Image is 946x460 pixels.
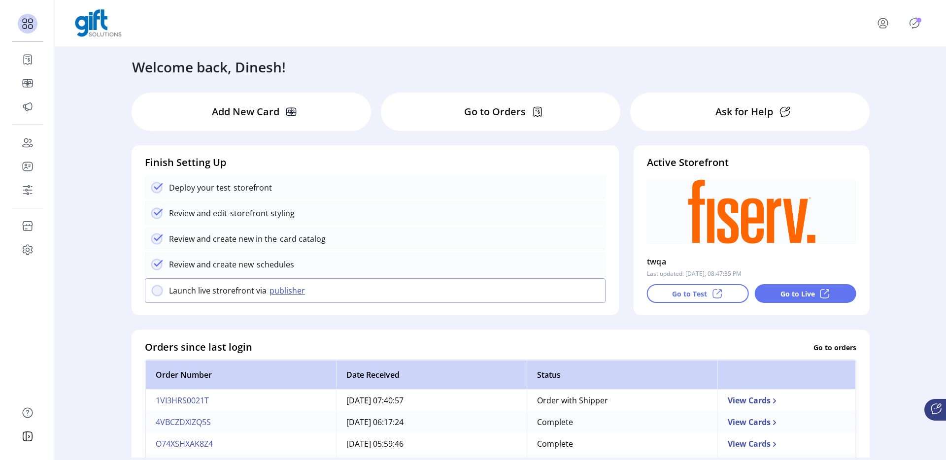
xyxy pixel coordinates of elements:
[145,390,336,411] td: 1VI3HRS0021T
[145,433,336,455] td: O74XSHXAK8Z4
[863,11,907,35] button: menu
[647,155,856,170] h4: Active Storefront
[715,104,773,119] p: Ask for Help
[672,289,707,299] p: Go to Test
[907,15,922,31] button: Publisher Panel
[527,390,717,411] td: Order with Shipper
[267,285,311,296] button: publisher
[464,104,526,119] p: Go to Orders
[227,207,295,219] p: storefront styling
[717,433,856,455] td: View Cards
[169,233,277,245] p: Review and create new in the
[527,411,717,433] td: Complete
[169,259,254,270] p: Review and create new
[145,411,336,433] td: 4VBCZDXIZQ5S
[75,9,122,37] img: logo
[336,433,527,455] td: [DATE] 05:59:46
[212,104,279,119] p: Add New Card
[647,254,667,269] p: twqa
[231,182,272,194] p: storefront
[169,285,267,296] p: Launch live strorefront via
[813,342,856,352] p: Go to orders
[132,57,286,77] h3: Welcome back, Dinesh!
[780,289,815,299] p: Go to Live
[647,269,742,278] p: Last updated: [DATE], 08:47:35 PM
[717,390,856,411] td: View Cards
[527,360,717,390] th: Status
[145,340,252,355] h4: Orders since last login
[336,360,527,390] th: Date Received
[169,182,231,194] p: Deploy your test
[717,411,856,433] td: View Cards
[145,155,606,170] h4: Finish Setting Up
[169,207,227,219] p: Review and edit
[277,233,326,245] p: card catalog
[336,390,527,411] td: [DATE] 07:40:57
[527,433,717,455] td: Complete
[254,259,294,270] p: schedules
[336,411,527,433] td: [DATE] 06:17:24
[145,360,336,390] th: Order Number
